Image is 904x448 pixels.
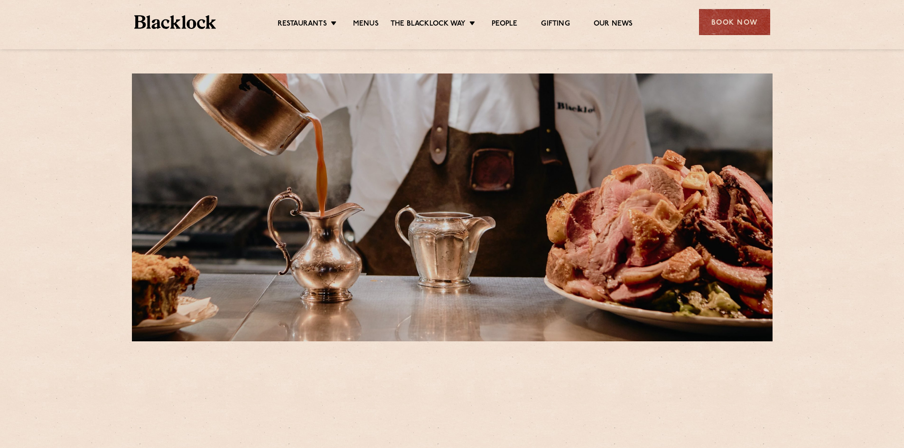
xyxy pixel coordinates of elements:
[391,19,466,30] a: The Blacklock Way
[541,19,569,30] a: Gifting
[353,19,379,30] a: Menus
[594,19,633,30] a: Our News
[278,19,327,30] a: Restaurants
[492,19,517,30] a: People
[699,9,770,35] div: Book Now
[134,15,216,29] img: BL_Textured_Logo-footer-cropped.svg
